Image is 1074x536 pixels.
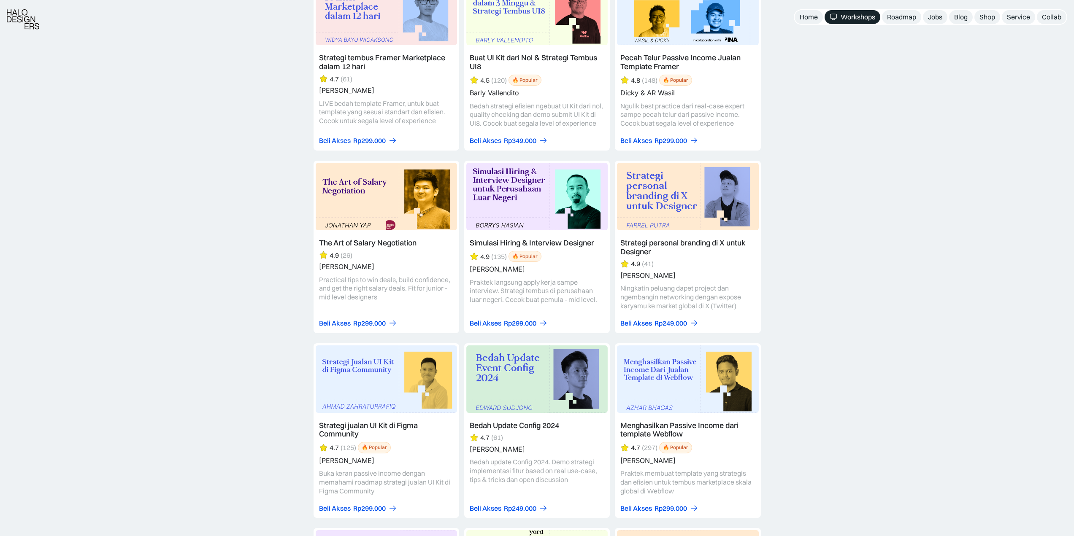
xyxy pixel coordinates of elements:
a: Home [795,10,823,24]
a: Roadmap [882,10,921,24]
div: Rp299.000 [655,504,687,513]
a: Beli AksesRp299.000 [620,504,698,513]
a: Workshops [825,10,880,24]
div: Rp299.000 [353,504,386,513]
div: Beli Akses [319,319,351,328]
a: Shop [974,10,1000,24]
div: Beli Akses [319,136,351,145]
div: Home [800,13,818,22]
div: Rp299.000 [353,319,386,328]
div: Jobs [928,13,942,22]
a: Beli AksesRp249.000 [470,504,548,513]
a: Service [1002,10,1035,24]
a: Beli AksesRp299.000 [319,136,397,145]
div: Beli Akses [620,136,652,145]
div: Collab [1042,13,1061,22]
div: Blog [954,13,968,22]
a: Beli AksesRp299.000 [620,136,698,145]
div: Roadmap [887,13,916,22]
div: Beli Akses [470,136,501,145]
a: Beli AksesRp349.000 [470,136,548,145]
a: Beli AksesRp299.000 [319,504,397,513]
div: Rp299.000 [504,319,536,328]
div: Rp249.000 [504,504,536,513]
a: Beli AksesRp249.000 [620,319,698,328]
div: Rp249.000 [655,319,687,328]
a: Collab [1037,10,1066,24]
div: Rp299.000 [655,136,687,145]
div: Workshops [841,13,875,22]
div: Shop [979,13,995,22]
div: Rp349.000 [504,136,536,145]
a: Beli AksesRp299.000 [319,319,397,328]
div: Beli Akses [470,319,501,328]
div: Beli Akses [620,504,652,513]
a: Beli AksesRp299.000 [470,319,548,328]
a: Jobs [923,10,947,24]
a: Blog [949,10,973,24]
div: Beli Akses [319,504,351,513]
div: Beli Akses [620,319,652,328]
div: Rp299.000 [353,136,386,145]
div: Beli Akses [470,504,501,513]
div: Service [1007,13,1030,22]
